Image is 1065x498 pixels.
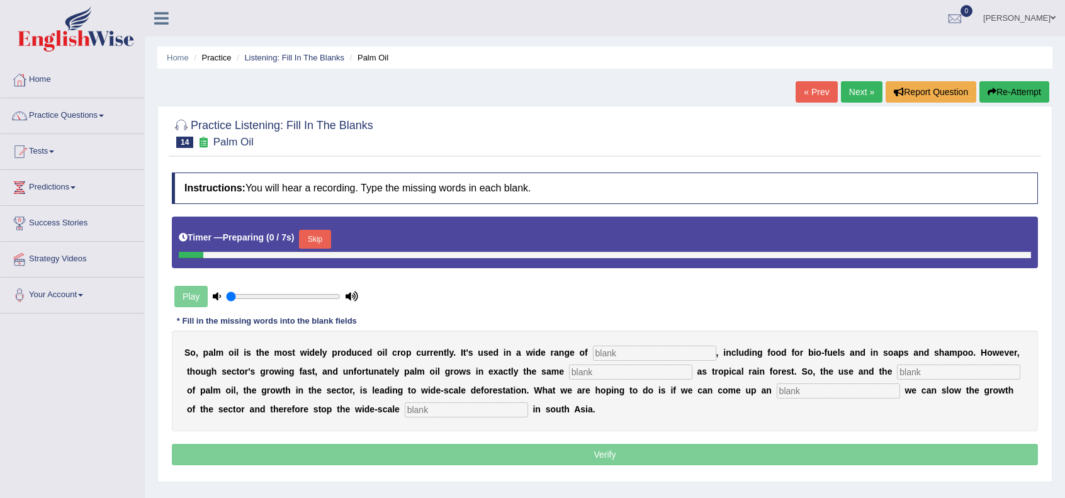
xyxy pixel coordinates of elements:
b: i [757,366,760,376]
b: w [274,366,281,376]
input: blank [593,346,716,361]
b: a [859,366,864,376]
b: i [729,366,731,376]
b: a [913,348,918,358]
b: n [559,348,565,358]
b: h [285,385,291,395]
b: H [981,348,987,358]
b: S [184,348,190,358]
b: h [939,348,945,358]
b: u [351,348,357,358]
b: , [196,348,198,358]
b: t [256,348,259,358]
input: blank [405,402,528,417]
b: ' [466,348,468,358]
b: f [299,366,302,376]
a: Practice Questions [1,98,144,130]
b: l [234,385,236,395]
b: m [216,348,223,358]
b: i [296,385,298,395]
b: - [821,348,825,358]
b: h [259,348,264,358]
b: i [533,348,536,358]
b: u [368,366,374,376]
b: e [833,348,838,358]
b: o [770,348,776,358]
b: a [850,348,855,358]
b: t [308,385,312,395]
b: s [246,348,251,358]
b: o [282,348,288,358]
b: e [387,366,392,376]
b: s [702,366,707,376]
b: c [416,348,421,358]
h5: Timer — [179,233,294,242]
b: c [336,385,341,395]
b: u [838,366,844,376]
b: p [406,348,412,358]
b: i [244,348,246,358]
b: t [463,348,466,358]
b: o [580,348,585,358]
b: e [434,348,439,358]
a: « Prev [796,81,837,103]
b: n [478,366,484,376]
b: g [260,366,266,376]
b: Preparing [223,232,264,242]
b: r [267,385,270,395]
b: a [546,366,551,376]
b: o [357,366,363,376]
b: u [201,366,206,376]
b: p [200,385,206,395]
b: o [776,348,782,358]
b: a [516,348,521,358]
b: t [444,348,447,358]
b: n [348,366,354,376]
b: i [281,366,284,376]
b: c [392,348,397,358]
b: w [300,348,307,358]
b: m [949,348,957,358]
span: 0 [961,5,973,17]
b: l [210,385,213,395]
b: . [794,366,797,376]
b: u [738,348,744,358]
b: a [410,366,415,376]
b: o [195,366,201,376]
b: d [860,348,865,358]
b: h [211,366,217,376]
b: e [1000,348,1005,358]
b: i [871,348,873,358]
b: d [310,348,315,358]
span: 14 [176,137,193,148]
b: e [264,348,269,358]
b: t [384,366,387,376]
b: s [541,366,546,376]
b: o [228,348,234,358]
b: l [736,348,738,358]
b: p [332,348,337,358]
b: o [400,348,406,358]
b: u [478,348,483,358]
b: l [511,366,514,376]
b: e [332,385,337,395]
b: n [284,366,290,376]
button: Skip [299,230,330,249]
b: , [236,385,239,395]
li: Practice [191,52,231,64]
b: o [239,366,245,376]
b: n [855,348,860,358]
b: i [504,348,506,358]
b: x [493,366,499,376]
b: s [222,366,227,376]
b: m [213,385,220,395]
b: n [726,348,731,358]
b: n [873,348,879,358]
b: c [232,366,237,376]
b: s [466,366,471,376]
b: o [808,366,813,376]
b: r [337,348,341,358]
b: f [192,385,195,395]
b: t [712,366,715,376]
b: r [245,366,248,376]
